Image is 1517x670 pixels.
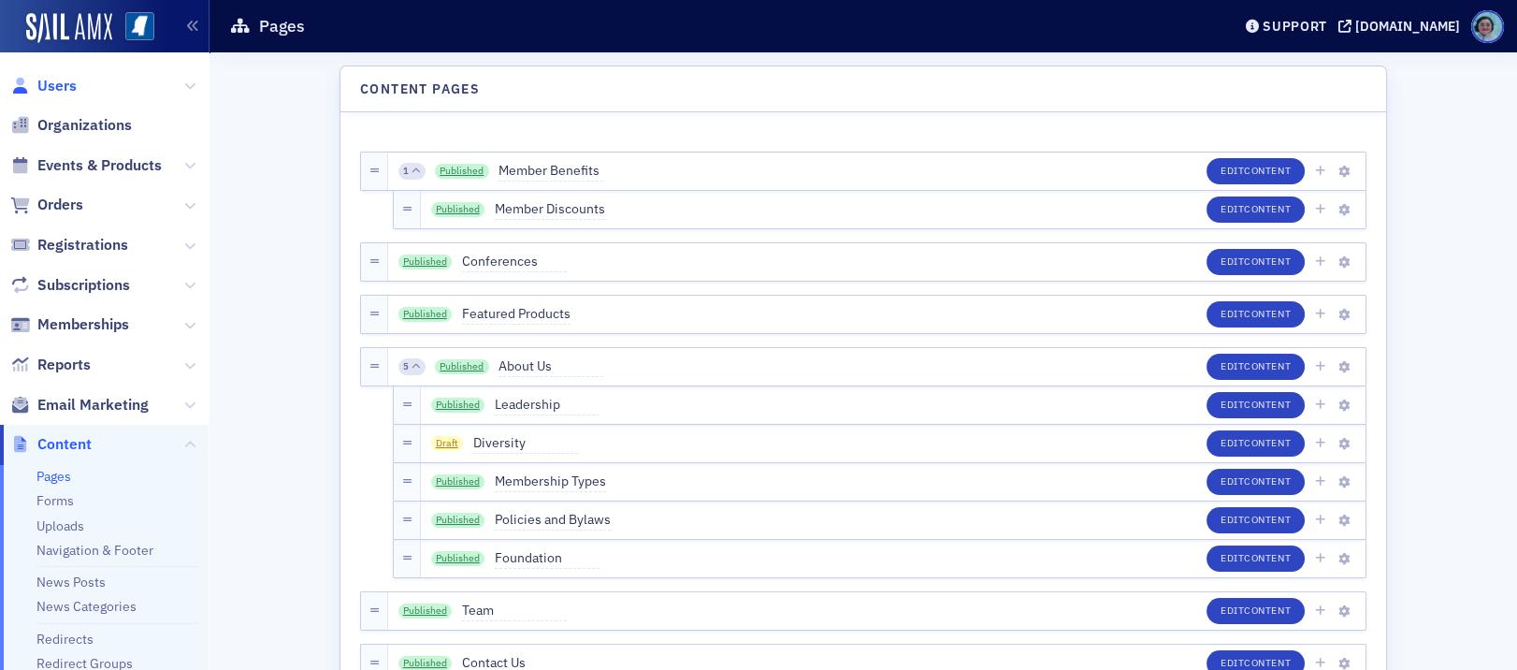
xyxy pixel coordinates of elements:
[462,304,571,325] span: Featured Products
[1206,546,1305,572] button: EditContent
[26,13,112,43] img: SailAMX
[431,202,485,217] a: Published
[1244,202,1291,215] span: Content
[37,355,91,375] span: Reports
[10,235,128,255] a: Registrations
[495,510,611,531] span: Policies and Bylaws
[1206,354,1305,380] button: EditContent
[398,604,453,619] a: Published
[125,12,154,41] img: SailAMX
[37,235,128,255] span: Registrations
[435,164,489,179] a: Published
[1206,430,1305,457] button: EditContent
[1206,158,1305,184] button: EditContent
[431,436,464,451] span: Draft
[495,395,600,415] span: Leadership
[37,115,132,136] span: Organizations
[1206,249,1305,275] button: EditContent
[10,314,129,335] a: Memberships
[36,468,71,485] a: Pages
[36,598,137,615] a: News Categories
[431,551,485,566] a: Published
[431,513,485,528] a: Published
[1206,507,1305,533] button: EditContent
[495,199,605,220] span: Member Discounts
[398,255,453,269] a: Published
[259,15,305,37] h1: Pages
[1206,197,1305,223] button: EditContent
[1355,18,1460,35] div: [DOMAIN_NAME]
[462,252,567,272] span: Conferences
[36,517,84,534] a: Uploads
[498,357,603,377] span: About Us
[37,314,129,335] span: Memberships
[1471,10,1504,43] span: Profile
[431,474,485,489] a: Published
[495,548,600,569] span: Foundation
[10,195,83,215] a: Orders
[36,574,106,590] a: News Posts
[1206,469,1305,495] button: EditContent
[37,195,83,215] span: Orders
[1244,255,1291,268] span: Content
[36,631,94,648] a: Redirects
[1244,474,1291,488] span: Content
[1244,656,1291,669] span: Content
[10,434,92,455] a: Content
[1244,398,1291,411] span: Content
[360,80,480,99] h4: Content Pages
[403,165,409,178] span: 1
[1244,604,1291,617] span: Content
[10,115,132,136] a: Organizations
[1244,164,1291,177] span: Content
[1244,551,1291,564] span: Content
[1244,359,1291,372] span: Content
[10,76,77,96] a: Users
[495,472,606,492] span: Membership Types
[403,360,409,373] span: 5
[36,492,74,509] a: Forms
[10,395,149,415] a: Email Marketing
[1244,307,1291,320] span: Content
[10,355,91,375] a: Reports
[1244,436,1291,449] span: Content
[37,395,149,415] span: Email Marketing
[1206,598,1305,624] button: EditContent
[37,275,130,296] span: Subscriptions
[473,433,578,454] span: Diversity
[37,76,77,96] span: Users
[398,307,453,322] a: Published
[498,161,603,182] span: Member Benefits
[1206,392,1305,418] button: EditContent
[36,542,153,559] a: Navigation & Footer
[10,155,162,176] a: Events & Products
[1338,20,1466,33] button: [DOMAIN_NAME]
[10,275,130,296] a: Subscriptions
[37,434,92,455] span: Content
[1263,18,1327,35] div: Support
[37,155,162,176] span: Events & Products
[112,12,154,44] a: View Homepage
[431,398,485,413] a: Published
[435,359,489,374] a: Published
[462,601,567,621] span: Team
[1206,301,1305,328] button: EditContent
[1244,513,1291,526] span: Content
